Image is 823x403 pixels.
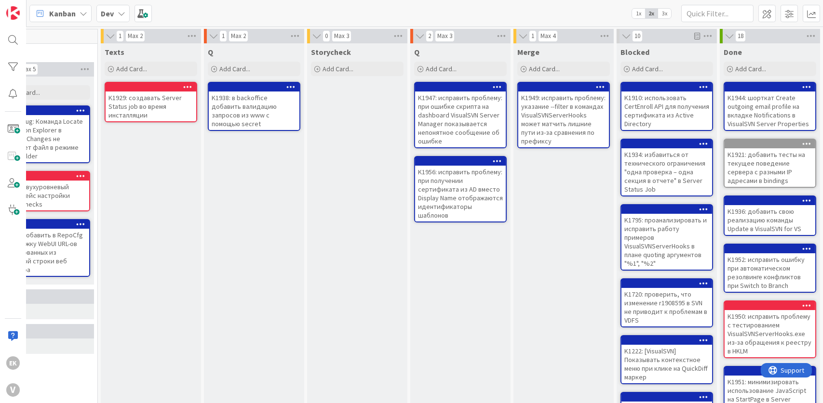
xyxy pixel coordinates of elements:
[208,47,213,57] span: Q
[105,47,124,57] span: Texts
[725,205,815,235] div: K1936: добавить свою реализацию команды Update в VisualSVN for VS
[735,65,766,73] span: Add Card...
[426,65,457,73] span: Add Card...
[621,91,712,130] div: K1910: использовать CertEnroll API для получения сертификата из Active Directory
[621,278,713,327] a: K1720: проверить, что изменение r1908595 в SVN не приводит к проблемам в VDFS
[21,67,36,72] div: Max 5
[632,65,663,73] span: Add Card...
[415,166,506,221] div: K1956: исправить проблему: при получении сертификата из AD вместо Display Name отображаются идент...
[621,288,712,326] div: K1720: проверить, что изменение r1908595 в SVN не приводит к проблемам в VDFS
[208,82,300,131] a: K1938: в backoffice добавить валидацию запросов из www с помощью secret
[724,82,816,131] a: K1944: шорткат Create outgoing email profile на вкладке Notifications в VisualSVN Server Properties
[6,6,20,20] img: Visit kanbanzone.com
[106,83,196,121] div: K1929: создавать Server Status job во время инсталляции
[724,139,816,188] a: K1921: добавить тесты на текущее поведение сервера с разными IP адресами в bindings
[724,244,816,293] a: K1952: исправить ошибку при автоматическом резолвинге конфликтов при Switch to Branch
[725,301,815,357] div: K1950: исправить проблему с тестированием VisualSVNServerHooks.exe из-за обращения к реестру в HKLM
[632,9,645,18] span: 1x
[735,30,746,42] span: 18
[219,65,250,73] span: Add Card...
[724,195,816,236] a: K1936: добавить свою реализацию команды Update в VisualSVN for VS
[621,82,713,131] a: K1910: использовать CertEnroll API для получения сертификата из Active Directory
[621,83,712,130] div: K1910: использовать CertEnroll API для получения сертификата из Active Directory
[724,47,742,57] span: Done
[414,47,419,57] span: Q
[415,91,506,147] div: K1947: исправить проблему: при ошибке скрипта на dashboard VisualSVN Server Manager показывается ...
[645,9,658,18] span: 2x
[724,300,816,358] a: K1950: исправить проблему с тестированием VisualSVNServerHooks.exe из-за обращения к реестру в HKLM
[621,139,713,196] a: K1934: избавиться от технического ограничения "одна проверка – одна секция в отчете" в Server Sta...
[529,30,537,42] span: 1
[231,34,246,39] div: Max 2
[725,310,815,357] div: K1950: исправить проблему с тестированием VisualSVNServerHooks.exe из-за обращения к реестру в HKLM
[128,34,143,39] div: Max 2
[725,196,815,235] div: K1936: добавить свою реализацию команды Update в VisualSVN for VS
[323,65,353,73] span: Add Card...
[415,157,506,221] div: K1956: исправить проблему: при получении сертификата из AD вместо Display Name отображаются идент...
[621,279,712,326] div: K1720: проверить, что изменение r1908595 в SVN не приводит к проблемам в VDFS
[334,34,349,39] div: Max 3
[725,91,815,130] div: K1944: шорткат Create outgoing email profile на вкладке Notifications в VisualSVN Server Properties
[116,65,147,73] span: Add Card...
[518,83,609,147] div: K1949: исправить проблему: указание --filter в командах VisualSVNServerHooks может матчить лишние...
[311,47,351,57] span: Storycheck
[517,47,540,57] span: Merge
[323,30,330,42] span: 0
[725,140,815,187] div: K1921: добавить тесты на текущее поведение сервера с разными IP адресами в bindings
[658,9,671,18] span: 3x
[621,336,712,383] div: K1222: [VisualSVN] Показывать контекстное меню при клике на QuickDiff маркер
[209,83,299,130] div: K1938: в backoffice добавить валидацию запросов из www с помощью secret
[6,383,20,397] div: V
[621,140,712,195] div: K1934: избавиться от технического ограничения "одна проверка – одна секция в отчете" в Server Sta...
[621,148,712,195] div: K1934: избавиться от технического ограничения "одна проверка – одна секция в отчете" в Server Sta...
[681,5,754,22] input: Quick Filter...
[621,214,712,270] div: K1795: проанализировать и исправить работу примеров VisualSVNServerHooks в плане quoting аргумент...
[621,335,713,384] a: K1222: [VisualSVN] Показывать контекстное меню при клике на QuickDiff маркер
[415,83,506,147] div: K1947: исправить проблему: при ошибке скрипта на dashboard VisualSVN Server Manager показывается ...
[219,30,227,42] span: 1
[540,34,555,39] div: Max 4
[414,156,507,222] a: K1956: исправить проблему: при получении сертификата из AD вместо Display Name отображаются идент...
[725,148,815,187] div: K1921: добавить тесты на текущее поведение сервера с разными IP адресами в bindings
[106,91,196,121] div: K1929: создавать Server Status job во время инсталляции
[529,65,560,73] span: Add Card...
[725,245,815,292] div: K1952: исправить ошибку при автоматическом резолвинге конфликтов при Switch to Branch
[517,82,610,148] a: K1949: исправить проблему: указание --filter в командах VisualSVNServerHooks может матчить лишние...
[518,91,609,147] div: K1949: исправить проблему: указание --filter в командах VisualSVNServerHooks может матчить лишние...
[414,82,507,148] a: K1947: исправить проблему: при ошибке скрипта на dashboard VisualSVN Server Manager показывается ...
[621,345,712,383] div: K1222: [VisualSVN] Показывать контекстное меню при клике на QuickDiff маркер
[116,30,124,42] span: 1
[101,9,114,18] b: Dev
[209,91,299,130] div: K1938: в backoffice добавить валидацию запросов из www с помощью secret
[621,47,649,57] span: Blocked
[725,83,815,130] div: K1944: шорткат Create outgoing email profile на вкладке Notifications в VisualSVN Server Properties
[105,82,197,122] a: K1929: создавать Server Status job во время инсталляции
[725,253,815,292] div: K1952: исправить ошибку при автоматическом резолвинге конфликтов при Switch to Branch
[49,8,76,19] span: Kanban
[621,205,712,270] div: K1795: проанализировать и исправить работу примеров VisualSVNServerHooks в плане quoting аргумент...
[426,30,433,42] span: 2
[632,30,643,42] span: 10
[437,34,452,39] div: Max 3
[6,356,20,370] div: EK
[20,1,44,13] span: Support
[621,204,713,271] a: K1795: проанализировать и исправить работу примеров VisualSVNServerHooks в плане quoting аргумент...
